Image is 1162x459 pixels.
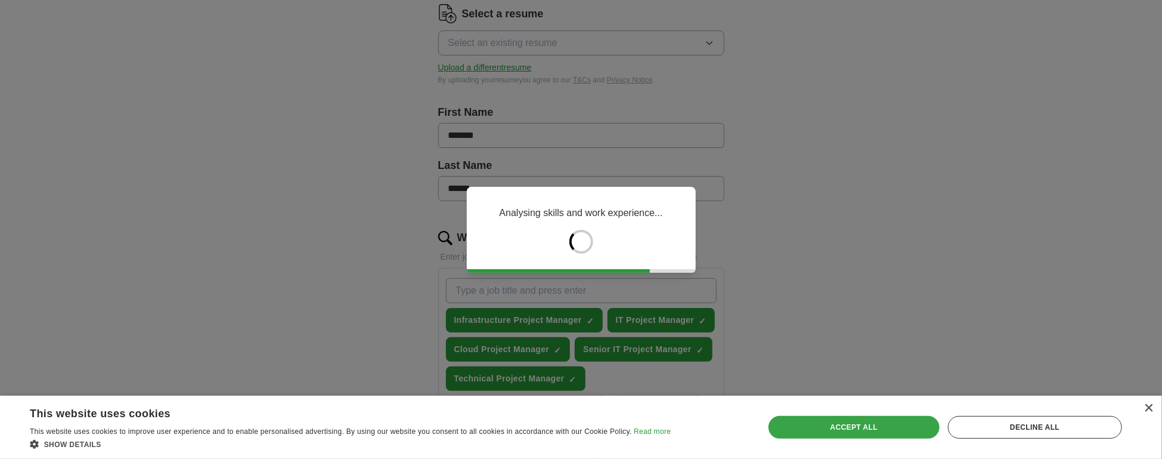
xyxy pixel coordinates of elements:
span: Show details [44,440,101,449]
span: This website uses cookies to improve user experience and to enable personalised advertising. By u... [30,427,632,436]
div: Accept all [769,416,940,439]
div: This website uses cookies [30,403,641,421]
div: Close [1144,404,1153,413]
p: Analysing skills and work experience... [500,206,663,220]
div: Decline all [948,416,1122,439]
a: Read more, opens a new window [634,427,671,436]
div: Show details [30,438,671,450]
